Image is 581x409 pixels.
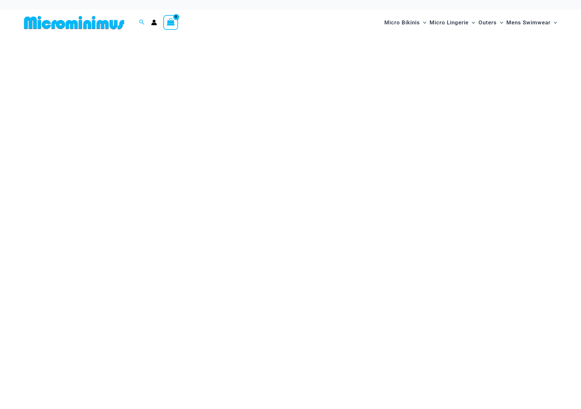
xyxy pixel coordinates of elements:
[479,14,497,31] span: Outers
[21,15,127,30] img: MM SHOP LOGO FLAT
[384,14,420,31] span: Micro Bikinis
[382,12,560,33] nav: Site Navigation
[428,13,477,32] a: Micro LingerieMenu ToggleMenu Toggle
[551,14,557,31] span: Menu Toggle
[469,14,475,31] span: Menu Toggle
[383,13,428,32] a: Micro BikinisMenu ToggleMenu Toggle
[430,14,469,31] span: Micro Lingerie
[151,20,157,25] a: Account icon link
[505,13,559,32] a: Mens SwimwearMenu ToggleMenu Toggle
[420,14,426,31] span: Menu Toggle
[477,13,505,32] a: OutersMenu ToggleMenu Toggle
[163,15,178,30] a: View Shopping Cart, empty
[506,14,551,31] span: Mens Swimwear
[497,14,503,31] span: Menu Toggle
[139,19,145,27] a: Search icon link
